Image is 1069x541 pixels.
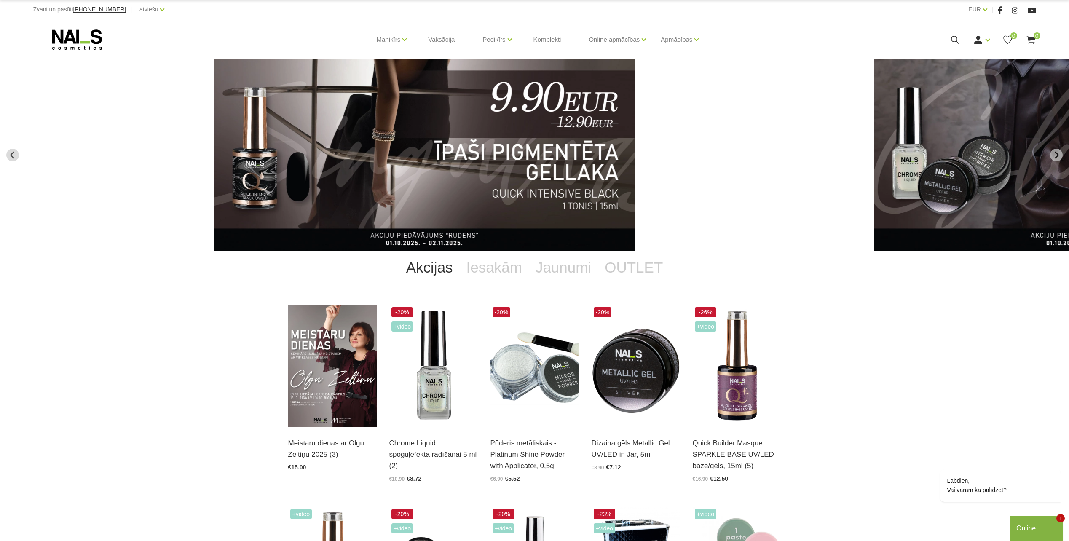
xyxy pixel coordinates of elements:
[695,321,717,332] span: +Video
[377,23,401,56] a: Manikīrs
[693,437,781,472] a: Quick Builder Masque SPARKLE BASE UV/LED bāze/gēls, 15ml (5)
[399,251,460,284] a: Akcijas
[490,476,503,482] span: €6.90
[391,509,413,519] span: -20%
[594,523,616,533] span: +Video
[389,476,405,482] span: €10.90
[460,251,529,284] a: Iesakām
[33,4,126,15] div: Zvani un pasūti
[695,307,717,317] span: -26%
[991,4,993,15] span: |
[594,307,612,317] span: -20%
[6,149,19,161] button: Previous slide
[589,23,640,56] a: Online apmācības
[389,305,478,427] img: Dizaina produkts spilgtā spoguļa efekta radīšanai.LIETOŠANA: Pirms lietošanas nepieciešams sakrat...
[391,523,413,533] span: +Video
[1010,32,1017,39] span: 0
[391,321,413,332] span: +Video
[1026,35,1036,45] a: 0
[529,251,598,284] a: Jaunumi
[592,305,680,427] img: Metallic Gel UV/LED ir intensīvi pigmentets metala dizaina gēls, kas palīdz radīt reljefu zīmējum...
[592,437,680,460] a: Dizaina gēls Metallic Gel UV/LED in Jar, 5ml
[592,465,604,471] span: €8.90
[968,4,981,14] a: EUR
[913,393,1065,512] iframe: chat widget
[73,6,126,13] a: [PHONE_NUMBER]
[661,23,692,56] a: Apmācības
[598,251,670,284] a: OUTLET
[1050,149,1063,161] button: Next slide
[290,509,312,519] span: +Video
[288,305,377,427] img: ✨ Meistaru dienas ar Olgu Zeltiņu 2025 ✨ RUDENS / Seminārs manikīra meistariem Liepāja – 7. okt.,...
[421,19,461,60] a: Vaksācija
[693,305,781,427] img: Maskējoša, viegli mirdzoša bāze/gels. Unikāls produkts ar daudz izmantošanas iespējām: •Bāze gell...
[527,19,568,60] a: Komplekti
[407,475,421,482] span: €8.72
[136,4,158,14] a: Latviešu
[482,23,505,56] a: Pedikīrs
[493,509,514,519] span: -20%
[695,509,717,519] span: +Video
[1034,32,1040,39] span: 0
[594,509,616,519] span: -23%
[505,475,520,482] span: €5.52
[1010,514,1065,541] iframe: chat widget
[490,437,579,472] a: Pūderis metāliskais - Platinum Shine Powder with Applicator, 0,5g
[710,475,728,482] span: €12.50
[606,464,621,471] span: €7.12
[389,437,478,472] a: Chrome Liquid spoguļefekta radīšanai 5 ml (2)
[693,476,708,482] span: €16.90
[1002,35,1013,45] a: 0
[288,464,306,471] span: €15.00
[490,305,579,427] img: Augstas kvalitātes, metāliskā spoguļefekta dizaina pūderis lieliskam spīdumam. Šobrīd aktuāls spi...
[288,437,377,460] a: Meistaru dienas ar Olgu Zeltiņu 2025 (3)
[391,307,413,317] span: -20%
[130,4,132,15] span: |
[214,59,855,251] li: 5 of 13
[493,307,511,317] span: -20%
[493,523,514,533] span: +Video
